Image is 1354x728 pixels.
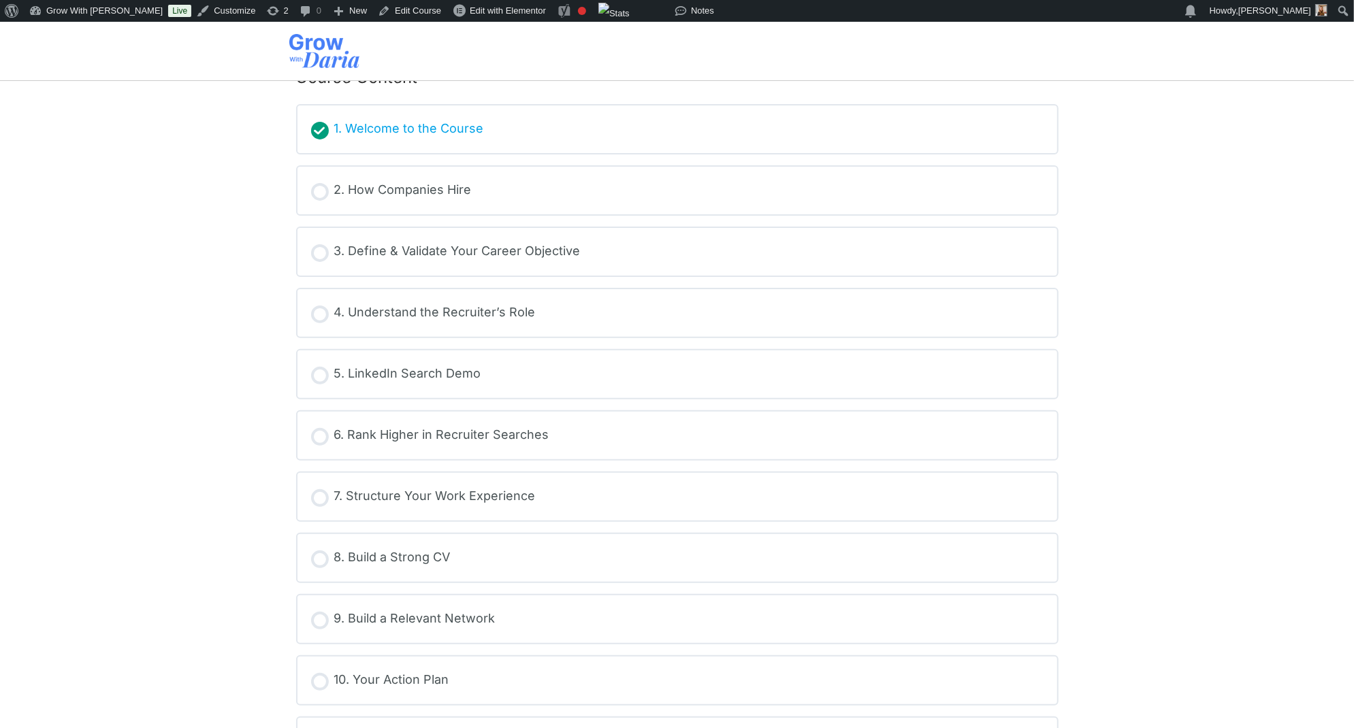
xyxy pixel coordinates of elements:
[311,122,329,139] div: Completed
[334,425,549,446] div: 6. Rank Higher in Recruiter Searches
[311,305,329,323] div: Not started
[334,609,496,629] div: 9. Build a Relevant Network
[311,673,329,691] div: Not started
[311,486,1044,507] a: Not started 7. Structure Your Work Experience
[470,5,546,16] span: Edit with Elementor
[598,3,630,24] img: Views over 48 hours. Click for more Jetpack Stats.
[334,303,536,323] div: 4. Understand the Recruiter’s Role
[311,670,1044,691] a: Not started 10. Your Action Plan
[311,367,329,384] div: Not started
[334,242,581,262] div: 3. Define & Validate Your Career Objective
[311,183,329,201] div: Not started
[311,242,1044,262] a: Not started 3. Define & Validate Your Career Objective
[334,670,449,691] div: 10. Your Action Plan
[334,364,481,384] div: 5. LinkedIn Search Demo
[311,612,329,629] div: Not started
[578,7,586,15] div: Focus keyphrase not set
[334,548,451,568] div: 8. Build a Strong CV
[311,425,1044,446] a: Not started 6. Rank Higher in Recruiter Searches
[311,119,1044,139] a: Completed 1. Welcome to the Course
[311,244,329,262] div: Not started
[334,119,484,139] div: 1. Welcome to the Course
[1238,5,1311,16] span: [PERSON_NAME]
[311,489,329,507] div: Not started
[334,486,536,507] div: 7. Structure Your Work Experience
[168,5,191,17] a: Live
[311,550,329,568] div: Not started
[311,303,1044,323] a: Not started 4. Understand the Recruiter’s Role
[311,428,329,446] div: Not started
[311,180,1044,201] a: Not started 2. How Companies Hire
[311,609,1044,629] a: Not started 9. Build a Relevant Network
[311,548,1044,568] a: Not started 8. Build a Strong CV
[334,180,472,201] div: 2. How Companies Hire
[311,364,1044,384] a: Not started 5. LinkedIn Search Demo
